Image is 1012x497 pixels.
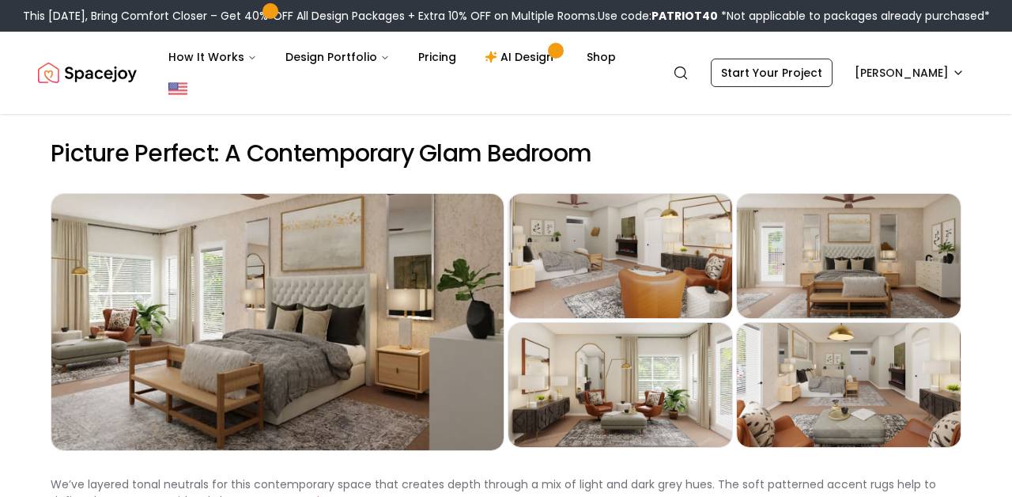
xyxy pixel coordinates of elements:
button: Design Portfolio [273,41,402,73]
button: How It Works [156,41,270,73]
a: Start Your Project [711,59,833,87]
img: Spacejoy Logo [38,57,137,89]
button: [PERSON_NAME] [845,59,974,87]
a: Spacejoy [38,57,137,89]
h2: Picture Perfect: A Contemporary Glam Bedroom [51,139,961,168]
span: *Not applicable to packages already purchased* [718,8,990,24]
a: AI Design [472,41,571,73]
nav: Global [38,32,974,114]
b: PATRIOT40 [651,8,718,24]
img: United States [168,79,187,98]
a: Pricing [406,41,469,73]
nav: Main [156,41,629,73]
a: Shop [574,41,629,73]
span: Use code: [598,8,718,24]
div: This [DATE], Bring Comfort Closer – Get 40% OFF All Design Packages + Extra 10% OFF on Multiple R... [23,8,990,24]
